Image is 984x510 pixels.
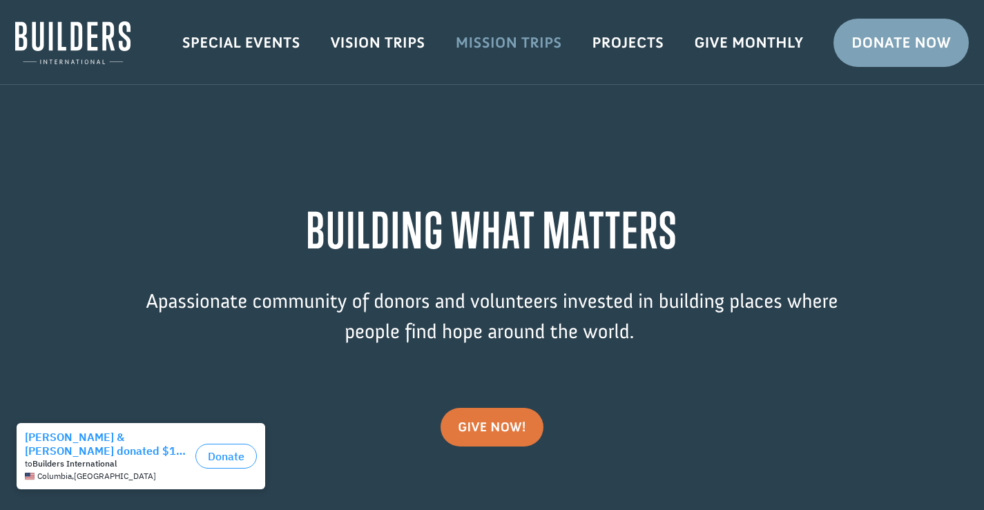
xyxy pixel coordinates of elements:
[25,55,35,65] img: US.png
[32,42,117,52] strong: Builders International
[441,408,543,447] a: give now!
[25,43,190,52] div: to
[119,286,865,367] p: passionate community of donors and volunteers invested in building places where people find hope ...
[25,14,190,41] div: [PERSON_NAME] & [PERSON_NAME] donated $100
[37,55,156,65] span: Columbia , [GEOGRAPHIC_DATA]
[119,202,865,266] h1: BUILDING WHAT MATTERS
[679,23,818,63] a: Give Monthly
[167,23,316,63] a: Special Events
[15,21,131,64] img: Builders International
[833,19,969,67] a: Donate Now
[441,23,577,63] a: Mission Trips
[195,28,257,52] button: Donate
[577,23,679,63] a: Projects
[146,288,157,313] span: A
[316,23,441,63] a: Vision Trips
